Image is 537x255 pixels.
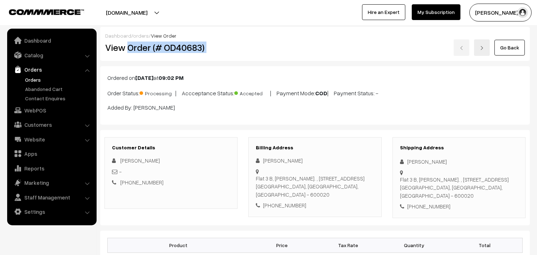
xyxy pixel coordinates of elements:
[494,40,525,56] a: Go Back
[447,238,523,252] th: Total
[81,4,172,21] button: [DOMAIN_NAME]
[315,238,381,252] th: Tax Rate
[9,49,94,62] a: Catalog
[105,32,525,39] div: / /
[400,202,518,211] div: [PHONE_NUMBER]
[9,133,94,146] a: Website
[120,179,163,186] a: [PHONE_NUMBER]
[140,88,175,97] span: Processing
[256,157,374,165] div: [PERSON_NAME]
[112,168,230,176] div: -
[9,9,84,15] img: COMMMERCE
[9,104,94,117] a: WebPOS
[107,73,523,82] p: Ordered on at
[9,63,94,76] a: Orders
[158,74,184,81] b: 09:02 PM
[107,103,523,112] p: Added By: [PERSON_NAME]
[151,33,176,39] span: View Order
[256,201,374,210] div: [PHONE_NUMBER]
[120,157,160,164] span: [PERSON_NAME]
[9,118,94,131] a: Customers
[105,42,238,53] h2: View Order (# OD40683)
[256,174,374,199] div: Flat 3 B, [PERSON_NAME]. , [STREET_ADDRESS] [GEOGRAPHIC_DATA], [GEOGRAPHIC_DATA], [GEOGRAPHIC_DAT...
[517,7,528,18] img: user
[9,205,94,218] a: Settings
[480,46,484,50] img: right-arrow.png
[381,238,447,252] th: Quantity
[249,238,315,252] th: Price
[362,4,405,20] a: Hire an Expert
[400,145,518,151] h3: Shipping Address
[135,74,153,81] b: [DATE]
[112,145,230,151] h3: Customer Details
[107,88,523,97] p: Order Status: | Accceptance Status: | Payment Mode: | Payment Status: -
[9,191,94,204] a: Staff Management
[105,33,131,39] a: Dashboard
[9,162,94,175] a: Reports
[9,7,72,16] a: COMMMERCE
[469,4,532,21] button: [PERSON_NAME] s…
[23,95,94,102] a: Contact Enquires
[133,33,149,39] a: orders
[256,145,374,151] h3: Billing Address
[23,76,94,83] a: Orders
[412,4,460,20] a: My Subscription
[23,85,94,93] a: Abandoned Cart
[234,88,270,97] span: Accepted
[400,175,518,200] div: Flat 3 B, [PERSON_NAME]. , [STREET_ADDRESS] [GEOGRAPHIC_DATA], [GEOGRAPHIC_DATA], [GEOGRAPHIC_DAT...
[315,90,327,97] b: COD
[9,34,94,47] a: Dashboard
[400,158,518,166] div: [PERSON_NAME]
[9,176,94,189] a: Marketing
[9,147,94,160] a: Apps
[108,238,249,252] th: Product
